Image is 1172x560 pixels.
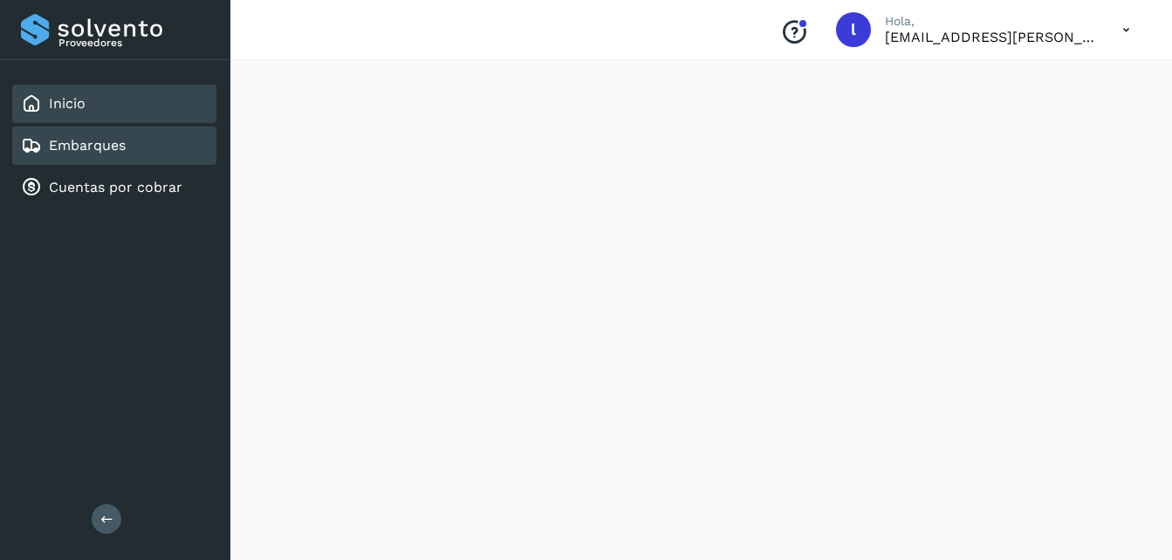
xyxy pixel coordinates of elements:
[12,168,216,207] div: Cuentas por cobrar
[49,95,86,112] a: Inicio
[49,137,126,154] a: Embarques
[49,179,182,195] a: Cuentas por cobrar
[12,126,216,165] div: Embarques
[885,29,1094,45] p: lauraamalia.castillo@xpertal.com
[12,85,216,123] div: Inicio
[885,14,1094,29] p: Hola,
[58,37,209,49] p: Proveedores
